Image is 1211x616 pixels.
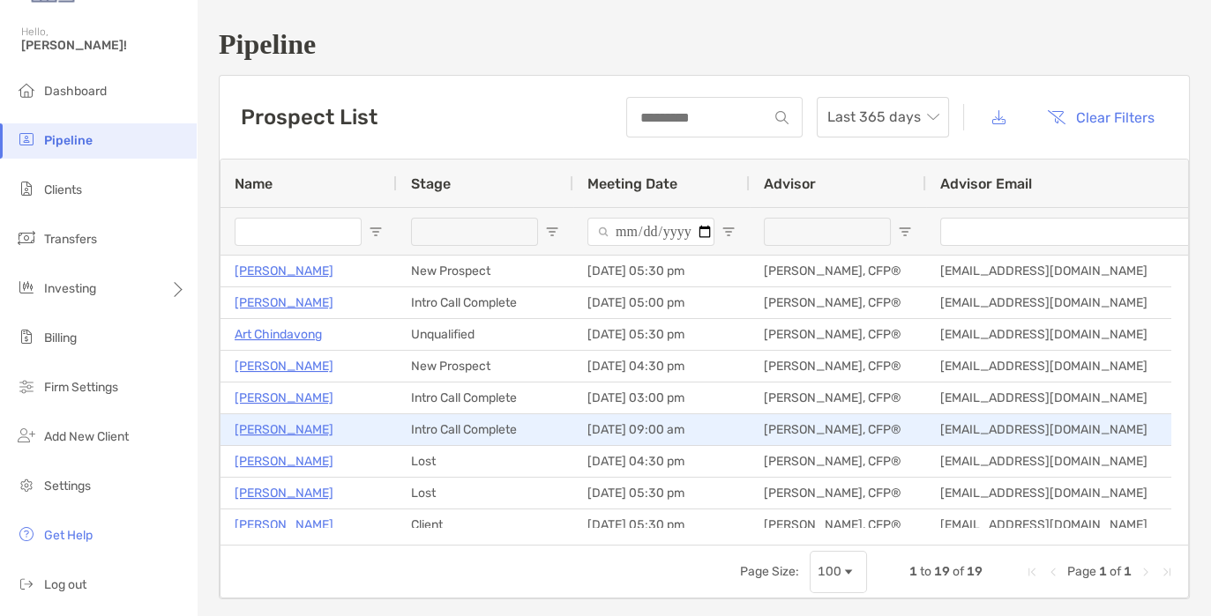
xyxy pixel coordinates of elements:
[16,523,37,545] img: get-help icon
[16,129,37,150] img: pipeline icon
[810,551,867,593] div: Page Size
[397,414,573,445] div: Intro Call Complete
[920,564,931,579] span: to
[750,287,926,318] div: [PERSON_NAME], CFP®
[740,564,799,579] div: Page Size:
[397,287,573,318] div: Intro Call Complete
[44,281,96,296] span: Investing
[235,175,273,192] span: Name
[764,175,816,192] span: Advisor
[750,414,926,445] div: [PERSON_NAME], CFP®
[16,227,37,249] img: transfers icon
[967,564,983,579] span: 19
[1139,565,1153,579] div: Next Page
[750,319,926,350] div: [PERSON_NAME], CFP®
[818,564,841,579] div: 100
[750,509,926,540] div: [PERSON_NAME], CFP®
[44,182,82,197] span: Clients
[397,382,573,413] div: Intro Call Complete
[573,351,750,382] div: [DATE] 04:30 pm
[16,178,37,199] img: clients icon
[241,105,378,130] h3: Prospect List
[397,446,573,477] div: Lost
[16,474,37,495] img: settings icon
[44,429,129,444] span: Add New Client
[573,478,750,508] div: [DATE] 05:30 pm
[587,175,677,192] span: Meeting Date
[16,326,37,347] img: billing icon
[235,355,333,377] a: [PERSON_NAME]
[545,225,559,239] button: Open Filter Menu
[235,419,333,441] a: [PERSON_NAME]
[750,446,926,477] div: [PERSON_NAME], CFP®
[235,323,322,345] a: Art Chindavong
[1025,565,1039,579] div: First Page
[219,28,1190,61] h1: Pipeline
[1160,565,1174,579] div: Last Page
[750,382,926,413] div: [PERSON_NAME], CFP®
[1067,564,1096,579] span: Page
[1034,98,1168,137] button: Clear Filters
[397,478,573,508] div: Lost
[44,133,93,148] span: Pipeline
[369,225,383,239] button: Open Filter Menu
[1099,564,1107,579] span: 1
[934,564,950,579] span: 19
[397,509,573,540] div: Client
[775,111,789,124] img: input icon
[573,319,750,350] div: [DATE] 05:30 pm
[909,564,917,579] span: 1
[721,225,736,239] button: Open Filter Menu
[827,98,938,137] span: Last 365 days
[235,450,333,472] a: [PERSON_NAME]
[16,375,37,397] img: firm-settings icon
[44,479,91,494] span: Settings
[587,218,714,246] input: Meeting Date Filter Input
[44,528,93,543] span: Get Help
[1110,564,1121,579] span: of
[16,425,37,446] img: add_new_client icon
[411,175,451,192] span: Stage
[44,330,77,345] span: Billing
[44,380,118,395] span: Firm Settings
[573,256,750,286] div: [DATE] 05:30 pm
[235,482,333,504] a: [PERSON_NAME]
[44,577,86,592] span: Log out
[573,382,750,413] div: [DATE] 03:00 pm
[750,256,926,286] div: [PERSON_NAME], CFP®
[573,446,750,477] div: [DATE] 04:30 pm
[953,564,964,579] span: of
[573,287,750,318] div: [DATE] 05:00 pm
[16,573,37,594] img: logout icon
[235,514,333,536] a: [PERSON_NAME]
[44,232,97,247] span: Transfers
[750,478,926,508] div: [PERSON_NAME], CFP®
[235,260,333,282] a: [PERSON_NAME]
[750,351,926,382] div: [PERSON_NAME], CFP®
[397,256,573,286] div: New Prospect
[940,175,1032,192] span: Advisor Email
[16,79,37,100] img: dashboard icon
[573,509,750,540] div: [DATE] 05:30 pm
[235,218,362,246] input: Name Filter Input
[573,414,750,445] div: [DATE] 09:00 am
[16,277,37,298] img: investing icon
[44,84,107,99] span: Dashboard
[1046,565,1060,579] div: Previous Page
[397,351,573,382] div: New Prospect
[1124,564,1132,579] span: 1
[235,292,333,314] a: [PERSON_NAME]
[898,225,912,239] button: Open Filter Menu
[397,319,573,350] div: Unqualified
[235,387,333,409] a: [PERSON_NAME]
[21,38,186,53] span: [PERSON_NAME]!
